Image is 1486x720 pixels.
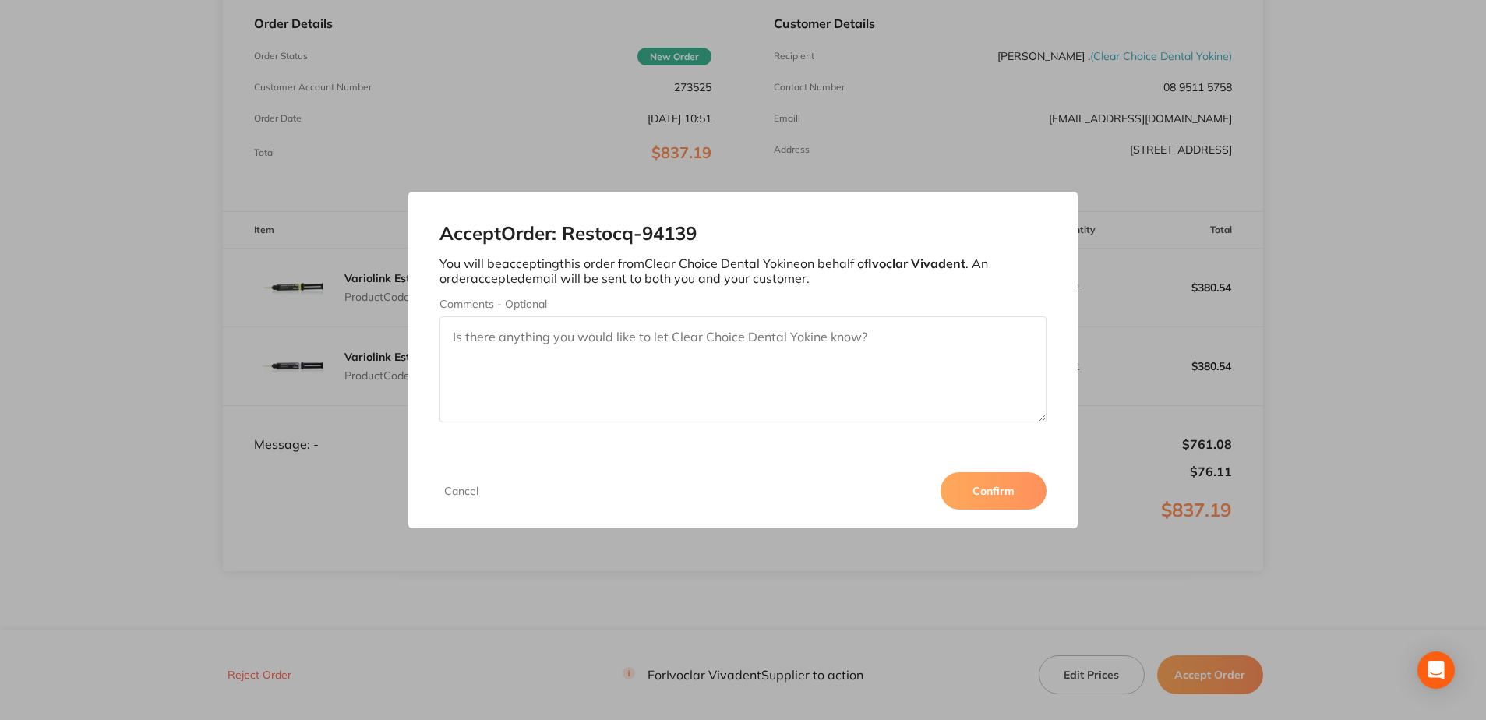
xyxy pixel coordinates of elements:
[439,256,1046,285] p: You will be accepting this order from Clear Choice Dental Yokine on behalf of . An order accepted...
[941,472,1047,510] button: Confirm
[439,223,1046,245] h2: Accept Order: Restocq- 94139
[1417,651,1455,689] div: Open Intercom Messenger
[439,298,1046,310] label: Comments - Optional
[439,484,483,498] button: Cancel
[868,256,965,271] b: Ivoclar Vivadent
